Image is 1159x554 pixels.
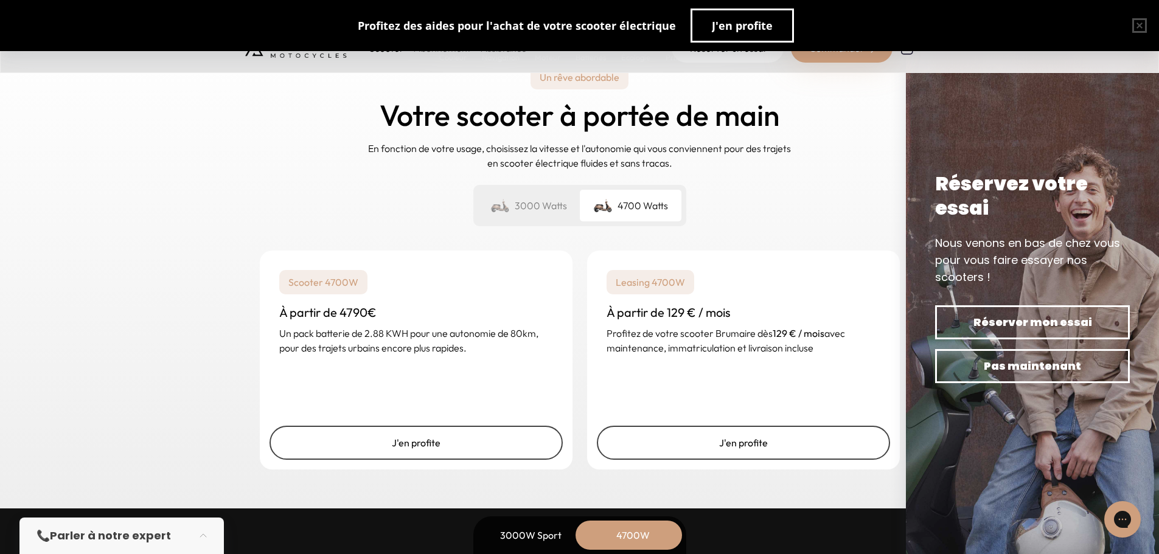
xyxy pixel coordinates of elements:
[580,190,681,221] div: 4700 Watts
[607,270,694,294] p: Leasing 4700W
[482,521,580,550] div: 3000W Sport
[607,304,880,321] h3: À partir de 129 € / mois
[380,99,779,131] h2: Votre scooter à portée de main
[585,521,682,550] div: 4700W
[1098,497,1147,542] iframe: Gorgias live chat messenger
[607,326,880,355] p: Profitez de votre scooter Brumaire dès avec maintenance, immatriculation et livraison incluse
[773,327,824,339] strong: 129 € / mois
[279,326,553,355] p: Un pack batterie de 2.88 KWH pour une autonomie de 80km, pour des trajets urbains encore plus rap...
[367,141,793,170] p: En fonction de votre usage, choisissez la vitesse et l'autonomie qui vous conviennent pour des tr...
[531,65,628,89] p: Un rêve abordable
[279,304,553,321] h3: À partir de 4790€
[279,270,367,294] p: Scooter 4700W
[597,426,890,460] a: J'en profite
[270,426,563,460] a: J'en profite
[478,190,580,221] div: 3000 Watts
